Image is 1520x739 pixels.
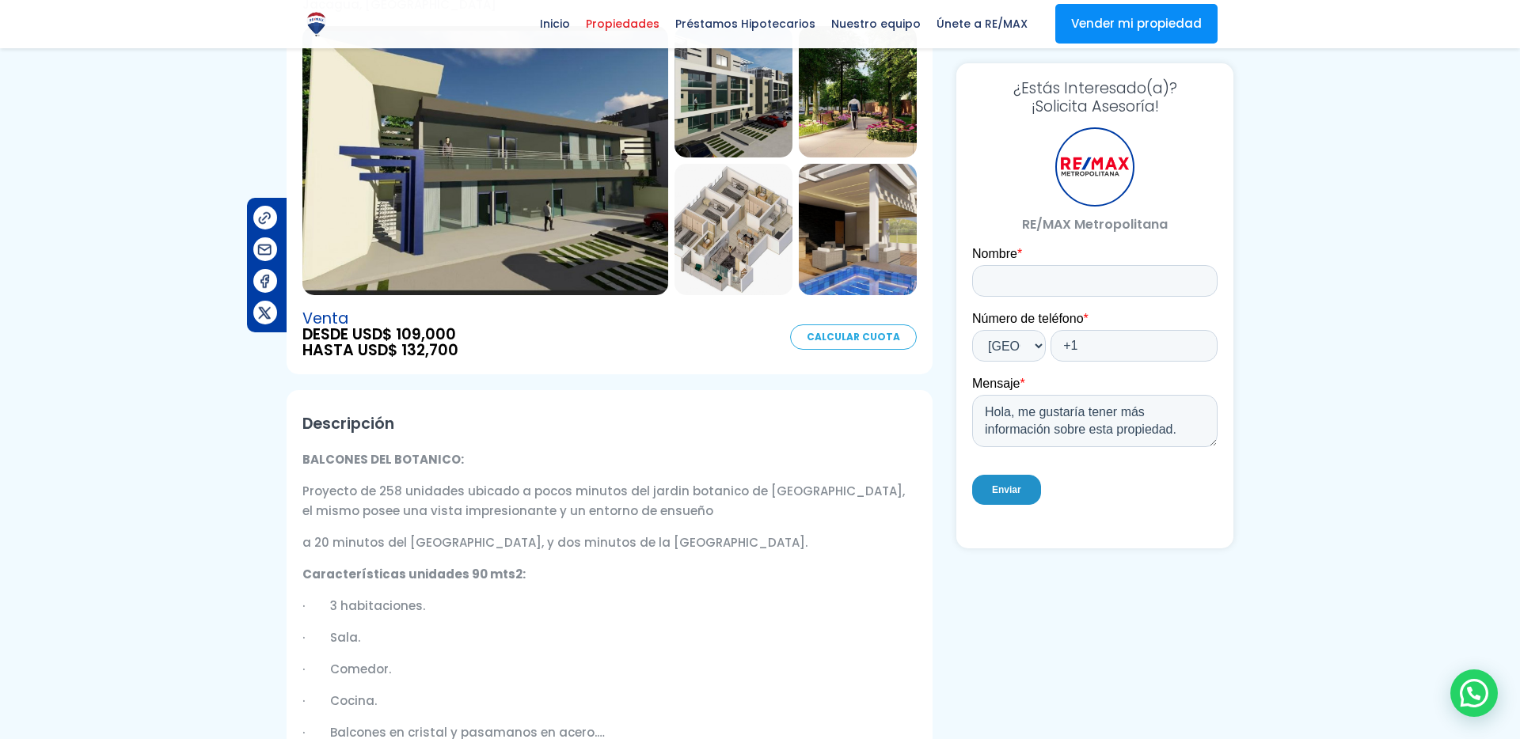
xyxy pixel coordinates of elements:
[256,210,273,226] img: Compartir
[799,26,917,157] img: Proyecto en Jacagua
[929,12,1035,36] span: Únete a RE/MAX
[972,214,1218,234] p: RE/MAX Metropolitana
[302,566,526,582] strong: Características unidades 90 mts2:
[302,327,458,343] span: DESDE USD$ 109,000
[302,596,917,616] p: · 3 habitaciones.
[302,627,917,647] p: · Sala.
[302,311,458,327] span: Venta
[972,246,1218,532] iframe: Form 0
[799,164,917,295] img: Proyecto en Jacagua
[302,481,917,521] p: Proyecto de 258 unidades ubicado a pocos minutos del jardin botanico de [GEOGRAPHIC_DATA], el mis...
[674,164,792,295] img: Proyecto en Jacagua
[674,26,792,157] img: Proyecto en Jacagua
[302,10,330,38] img: Logo de REMAX
[532,12,578,36] span: Inicio
[256,241,273,258] img: Compartir
[302,659,917,679] p: · Comedor.
[1055,127,1134,207] div: RE/MAX Metropolitana
[302,343,458,358] span: HASTA USD$ 132,700
[1055,4,1218,44] a: Vender mi propiedad
[972,79,1218,97] span: ¿Estás Interesado(a)?
[302,532,917,552] p: a 20 minutos del [GEOGRAPHIC_DATA], y dos minutos de la [GEOGRAPHIC_DATA].
[823,12,929,36] span: Nuestro equipo
[790,324,917,350] a: Calcular Cuota
[302,451,464,468] strong: BALCONES DEL BOTANICO:
[256,305,273,321] img: Compartir
[667,12,823,36] span: Préstamos Hipotecarios
[302,26,668,295] img: Proyecto en Jacagua
[578,12,667,36] span: Propiedades
[302,691,917,711] p: · Cocina.
[256,273,273,290] img: Compartir
[972,79,1218,116] h3: ¡Solicita Asesoría!
[302,406,917,442] h2: Descripción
